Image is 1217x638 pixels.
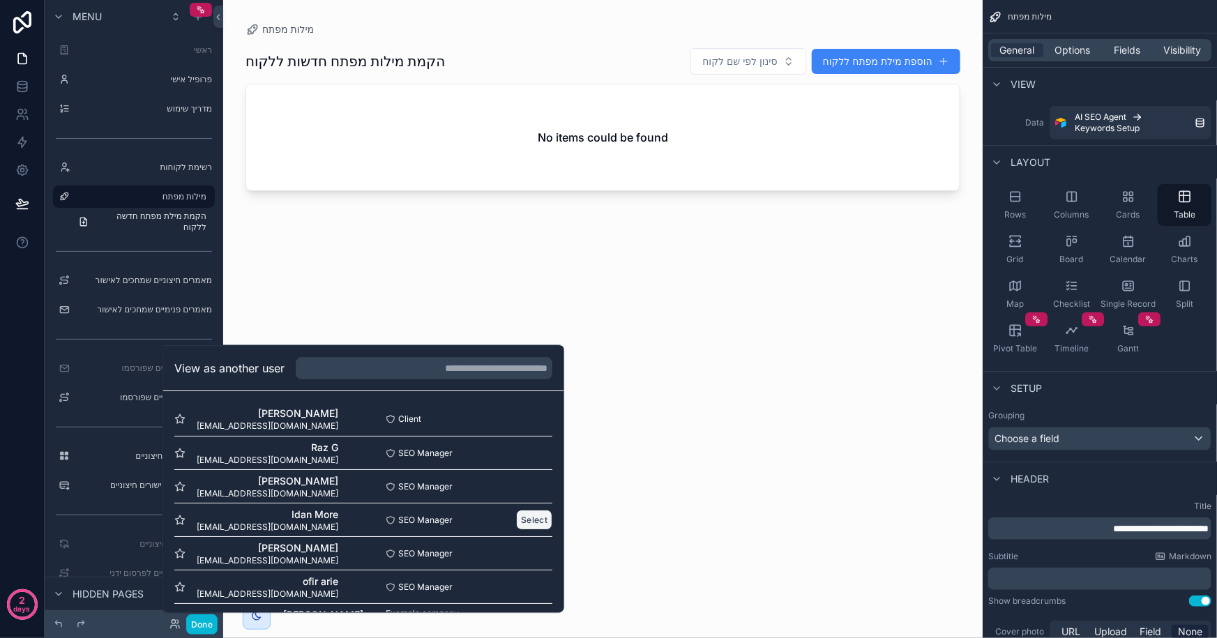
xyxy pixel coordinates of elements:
[1055,209,1089,220] span: Columns
[1045,273,1098,315] button: Checklist
[993,343,1037,354] span: Pivot Table
[988,517,1211,540] div: scrollable content
[53,39,215,61] a: ראשי
[75,45,212,56] label: ראשי
[1053,298,1090,310] span: Checklist
[988,595,1066,607] div: Show breadcrumbs
[988,501,1211,512] label: Title
[1011,155,1050,169] span: Layout
[197,440,338,454] span: Raz G
[75,538,212,549] label: ניהול אתרים חיצוניים
[1158,184,1211,226] button: Table
[1101,184,1155,226] button: Cards
[197,407,338,420] span: [PERSON_NAME]
[1101,298,1156,310] span: Single Record
[398,547,453,559] span: SEO Manager
[1101,229,1155,271] button: Calendar
[53,156,215,179] a: רשימת לקוחות
[1007,254,1024,265] span: Grid
[988,410,1025,421] label: Grouping
[197,521,338,532] span: [EMAIL_ADDRESS][DOMAIN_NAME]
[988,273,1042,315] button: Map
[197,540,338,554] span: [PERSON_NAME]
[75,392,212,403] label: מאמרים חיצוניים שפורסמו
[1045,318,1098,360] button: Timeline
[75,450,212,462] label: קטלוג אתרים חיצוניים
[988,318,1042,360] button: Pivot Table
[1000,43,1035,57] span: General
[53,386,215,409] a: מאמרים חיצוניים שפורסמו
[53,357,215,379] a: מאמרים פנימיים שפורסמו
[1155,551,1211,562] a: Markdown
[1008,11,1052,22] span: מילות מפתח
[1117,209,1140,220] span: Cards
[1169,551,1211,562] span: Markdown
[53,98,215,120] a: מדריך שימוש
[398,413,421,425] span: Client
[95,211,206,233] span: הקמת מילת מפתח חדשה ללקוח
[988,551,1018,562] label: Subtitle
[988,229,1042,271] button: Grid
[1164,43,1202,57] span: Visibility
[75,191,206,202] label: מילות מפתח
[1004,209,1026,220] span: Rows
[197,574,338,588] span: ofir arie
[73,10,102,24] span: Menu
[197,473,338,487] span: [PERSON_NAME]
[1075,112,1126,123] span: AI SEO Agent
[398,447,453,458] span: SEO Manager
[14,599,31,618] p: days
[1045,184,1098,226] button: Columns
[398,581,453,592] span: SEO Manager
[1011,77,1036,91] span: View
[75,363,212,374] label: מאמרים פנימיים שפורסמו
[1055,343,1089,354] span: Timeline
[1075,123,1140,134] span: Keywords Setup
[398,514,453,525] span: SEO Manager
[1101,273,1155,315] button: Single Record
[197,420,338,432] span: [EMAIL_ADDRESS][DOMAIN_NAME]
[75,275,212,286] label: מאמרים חיצוניים שמחכים לאישור
[53,474,215,496] a: מרכז רכישת קישורים חיצוניים
[988,184,1042,226] button: Rows
[1114,43,1141,57] span: Fields
[1117,343,1139,354] span: Gantt
[197,588,338,599] span: [EMAIL_ADDRESS][DOMAIN_NAME]
[197,507,338,521] span: Idan More
[1174,209,1195,220] span: Table
[75,304,212,315] label: מאמרים פנימיים שמחכים לאישור
[197,454,338,465] span: [EMAIL_ADDRESS][DOMAIN_NAME]
[1060,254,1084,265] span: Board
[1006,298,1024,310] span: Map
[988,427,1211,450] button: Choose a field
[174,360,285,377] h2: View as another user
[386,607,459,618] span: Example company
[995,432,1059,444] span: Choose a field
[75,103,212,114] label: מדריך שימוש
[516,510,552,530] button: Select
[53,445,215,467] a: קטלוג אתרים חיצוניים
[186,614,218,635] button: Done
[1176,298,1193,310] span: Split
[75,162,212,173] label: רשימת לקוחות
[1158,273,1211,315] button: Split
[1050,106,1211,139] a: AI SEO AgentKeywords Setup
[197,554,338,565] span: [EMAIL_ADDRESS][DOMAIN_NAME]
[988,568,1211,590] div: scrollable content
[197,487,338,499] span: [EMAIL_ADDRESS][DOMAIN_NAME]
[53,269,215,291] a: מאמרים חיצוניים שמחכים לאישור
[1045,229,1098,271] button: Board
[1055,117,1066,128] img: Airtable Logo
[197,607,363,621] span: [PERSON_NAME]
[53,298,215,321] a: מאמרים פנימיים שמחכים לאישור
[1158,229,1211,271] button: Charts
[53,185,215,208] a: מילות מפתח
[75,74,212,85] label: פרופיל אישי
[53,68,215,91] a: פרופיל אישי
[53,533,215,555] a: ניהול אתרים חיצוניים
[73,587,144,601] span: Hidden pages
[1101,318,1155,360] button: Gantt
[1011,381,1042,395] span: Setup
[70,211,215,233] a: הקמת מילת מפתח חדשה ללקוח
[19,593,25,607] p: 2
